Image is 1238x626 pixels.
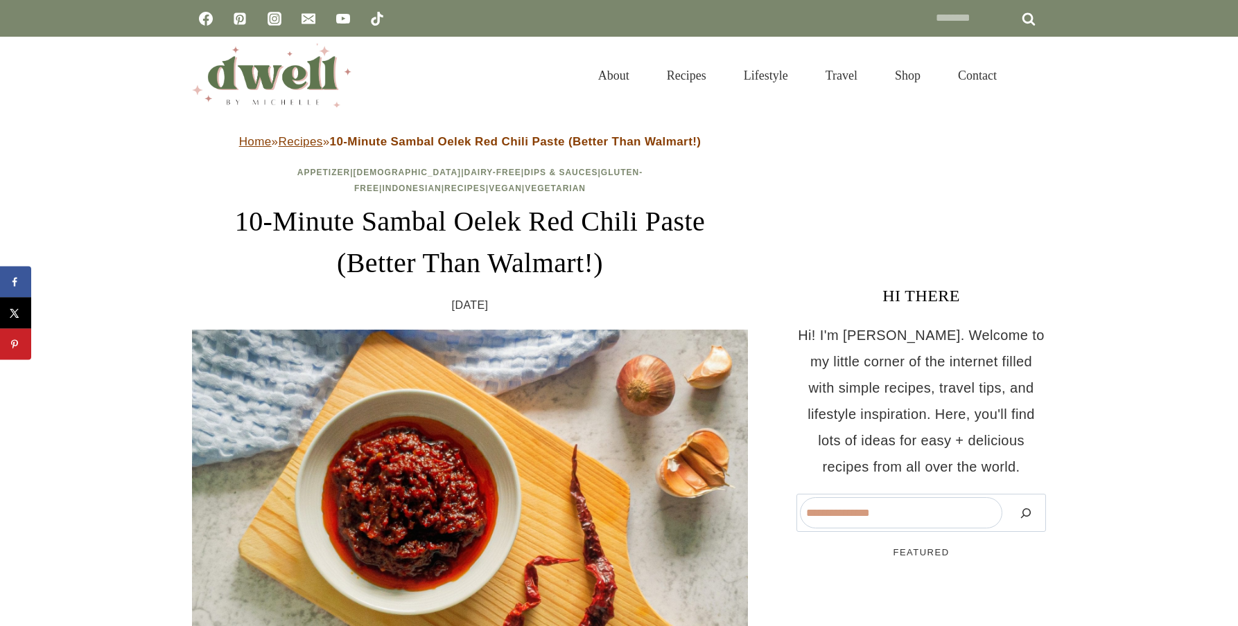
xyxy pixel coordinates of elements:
[261,5,288,33] a: Instagram
[239,135,701,148] span: » »
[278,135,322,148] a: Recipes
[579,51,648,100] a: About
[939,51,1015,100] a: Contact
[807,51,876,100] a: Travel
[796,283,1046,308] h3: HI THERE
[354,168,462,177] a: [DEMOGRAPHIC_DATA]
[192,44,351,107] img: DWELL by michelle
[330,135,701,148] strong: 10-Minute Sambal Oelek Red Chili Paste (Better Than Walmart!)
[452,295,489,316] time: [DATE]
[297,168,643,193] span: | | | | | | | |
[648,51,725,100] a: Recipes
[1009,497,1043,528] button: Search
[363,5,391,33] a: TikTok
[489,184,522,193] a: Vegan
[876,51,939,100] a: Shop
[725,51,807,100] a: Lifestyle
[796,546,1046,560] h5: FEATURED
[444,184,486,193] a: Recipes
[226,5,254,33] a: Pinterest
[297,168,350,177] a: Appetizer
[1022,64,1046,87] button: View Search Form
[329,5,357,33] a: YouTube
[192,201,748,284] h1: 10-Minute Sambal Oelek Red Chili Paste (Better Than Walmart!)
[464,168,521,177] a: Dairy-Free
[192,5,220,33] a: Facebook
[239,135,272,148] a: Home
[796,322,1046,480] p: Hi! I'm [PERSON_NAME]. Welcome to my little corner of the internet filled with simple recipes, tr...
[525,184,586,193] a: Vegetarian
[382,184,441,193] a: Indonesian
[579,51,1015,100] nav: Primary Navigation
[295,5,322,33] a: Email
[524,168,598,177] a: Dips & Sauces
